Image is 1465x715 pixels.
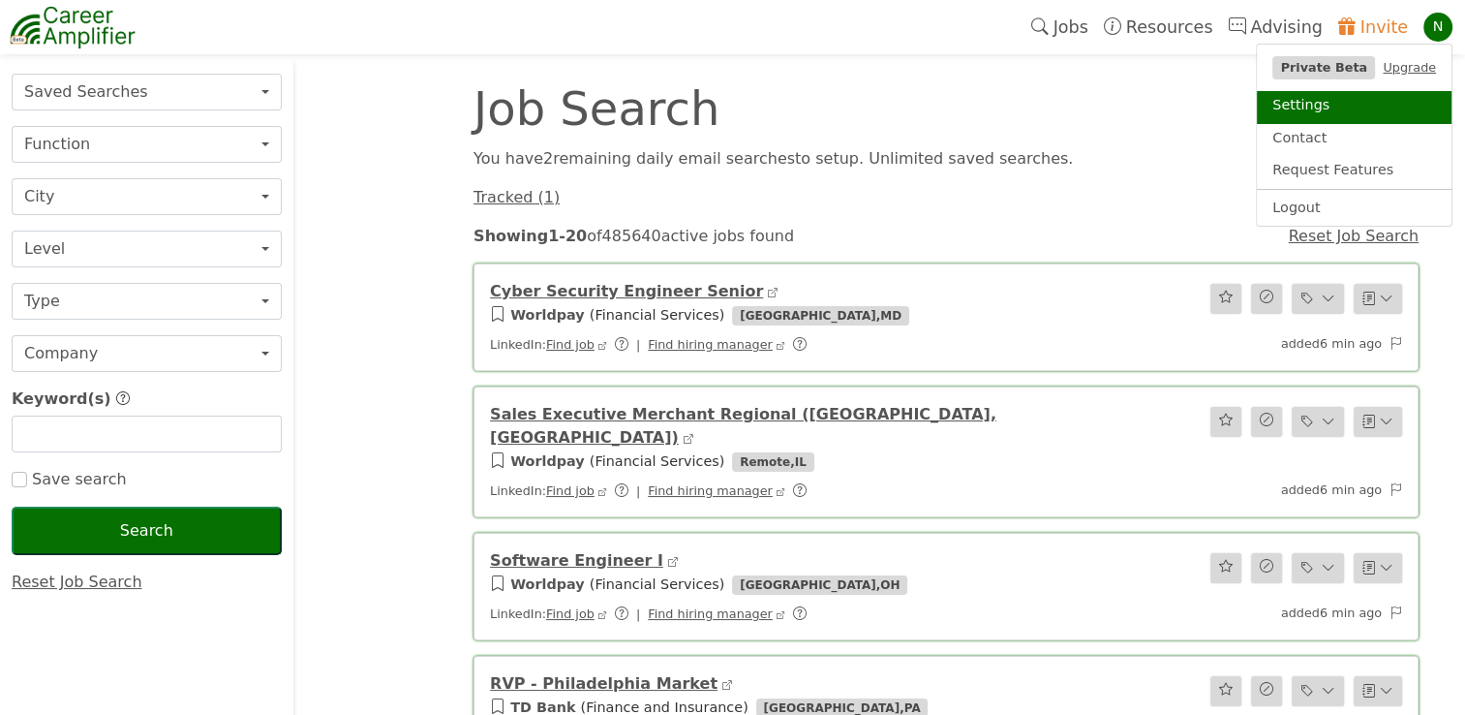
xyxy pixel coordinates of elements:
[1257,156,1451,189] a: Request Features
[590,576,725,592] span: ( Financial Services )
[462,85,1188,132] div: Job Search
[648,337,773,352] a: Find hiring manager
[1289,227,1419,245] a: Reset Job Search
[490,405,996,447] a: Sales Executive Merchant Regional ([GEOGRAPHIC_DATA], [GEOGRAPHIC_DATA])
[1257,124,1451,157] a: Contact
[732,452,813,472] span: Remote , IL
[732,306,909,326] span: [GEOGRAPHIC_DATA] , MD
[590,307,725,323] span: ( Financial Services )
[490,551,663,570] a: Software Engineer I
[12,231,282,267] button: Level
[648,483,773,498] a: Find hiring manager
[546,337,595,352] a: Find job
[590,453,725,469] span: ( Financial Services )
[510,576,585,592] a: Worldpay
[490,483,818,498] span: LinkedIn:
[462,147,1430,171] div: You have 2 remaining daily email search es to setup. Unlimited saved searches.
[1272,56,1375,79] div: Private Beta
[636,483,640,498] span: |
[546,606,595,621] a: Find job
[1383,60,1436,75] a: Upgrade
[510,307,585,323] a: Worldpay
[490,282,763,300] a: Cyber Security Engineer Senior
[490,606,818,621] span: LinkedIn:
[473,188,560,206] a: Tracked (1)
[490,337,818,352] span: LinkedIn:
[1257,91,1451,124] a: Settings
[546,483,595,498] a: Find job
[12,74,282,110] button: Saved Searches
[1423,13,1452,42] div: N
[12,178,282,215] button: City
[1102,334,1414,355] div: added 6 min ago
[648,606,773,621] a: Find hiring manager
[1257,190,1451,227] a: Logout
[490,674,717,693] a: RVP - Philadelphia Market
[732,575,907,595] span: [GEOGRAPHIC_DATA] , OH
[12,389,111,408] span: Keyword(s)
[1220,5,1329,49] a: Advising
[1102,481,1414,501] div: added 6 min ago
[10,3,136,51] img: career-amplifier-logo.png
[1102,604,1414,624] div: added 6 min ago
[12,335,282,372] button: Company
[1096,5,1221,49] a: Resources
[636,606,640,621] span: |
[510,699,575,715] a: TD Bank
[12,573,142,591] a: Reset Job Search
[636,337,640,352] span: |
[12,283,282,320] button: Type
[12,507,282,555] button: Search
[27,470,127,488] span: Save search
[510,453,585,469] a: Worldpay
[1023,5,1096,49] a: Jobs
[1330,5,1416,49] a: Invite
[581,699,748,715] span: ( Finance and Insurance )
[12,126,282,163] button: Function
